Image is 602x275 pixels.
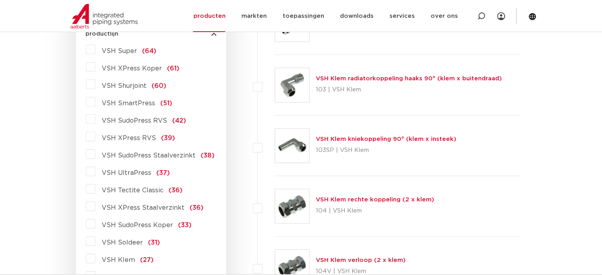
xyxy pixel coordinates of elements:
[102,170,151,176] span: VSH UltraPress
[85,31,216,37] button: productlijn
[316,76,502,82] a: VSH Klem radiatorkoppeling haaks 90° (klem x buitendraad)
[102,65,162,72] span: VSH XPress Koper
[102,222,173,228] span: VSH SudoPress Koper
[160,100,172,106] span: (51)
[316,136,456,142] a: VSH Klem kniekoppeling 90° (klem x insteek)
[316,197,434,203] a: VSH Klem rechte koppeling (2 x klem)
[102,118,167,124] span: VSH SudoPress RVS
[275,189,309,223] img: Thumbnail for VSH Klem rechte koppeling (2 x klem)
[316,205,434,217] p: 104 | VSH Klem
[172,118,186,124] span: (42)
[102,239,143,246] span: VSH Soldeer
[156,170,170,176] span: (37)
[85,31,118,37] span: productlijn
[102,100,155,106] span: VSH SmartPress
[316,144,456,157] p: 103SP | VSH Klem
[142,48,156,54] span: (64)
[161,135,175,141] span: (39)
[140,257,154,263] span: (27)
[102,48,137,54] span: VSH Super
[178,222,192,228] span: (33)
[275,129,309,163] img: Thumbnail for VSH Klem kniekoppeling 90° (klem x insteek)
[167,65,179,72] span: (61)
[102,83,146,89] span: VSH Shurjoint
[169,187,182,193] span: (36)
[316,83,502,96] p: 103 | VSH Klem
[148,239,160,246] span: (31)
[102,257,135,263] span: VSH Klem
[102,187,163,193] span: VSH Tectite Classic
[102,135,156,141] span: VSH XPress RVS
[152,83,166,89] span: (60)
[201,152,215,159] span: (38)
[190,205,203,211] span: (36)
[316,257,406,263] a: VSH Klem verloop (2 x klem)
[102,152,196,159] span: VSH SudoPress Staalverzinkt
[275,68,309,102] img: Thumbnail for VSH Klem radiatorkoppeling haaks 90° (klem x buitendraad)
[102,205,184,211] span: VSH XPress Staalverzinkt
